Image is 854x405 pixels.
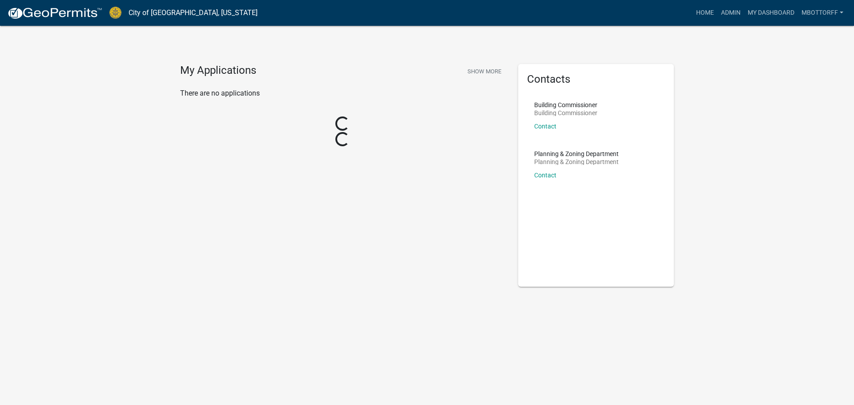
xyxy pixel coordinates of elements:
p: Planning & Zoning Department [534,151,619,157]
p: Building Commissioner [534,110,597,116]
img: City of Jeffersonville, Indiana [109,7,121,19]
a: Contact [534,172,556,179]
h5: Contacts [527,73,665,86]
a: Admin [717,4,744,21]
a: My Dashboard [744,4,798,21]
p: Building Commissioner [534,102,597,108]
a: Home [693,4,717,21]
p: Planning & Zoning Department [534,159,619,165]
h4: My Applications [180,64,256,77]
a: City of [GEOGRAPHIC_DATA], [US_STATE] [129,5,258,20]
a: Mbottorff [798,4,847,21]
button: Show More [464,64,505,79]
a: Contact [534,123,556,130]
p: There are no applications [180,88,505,99]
